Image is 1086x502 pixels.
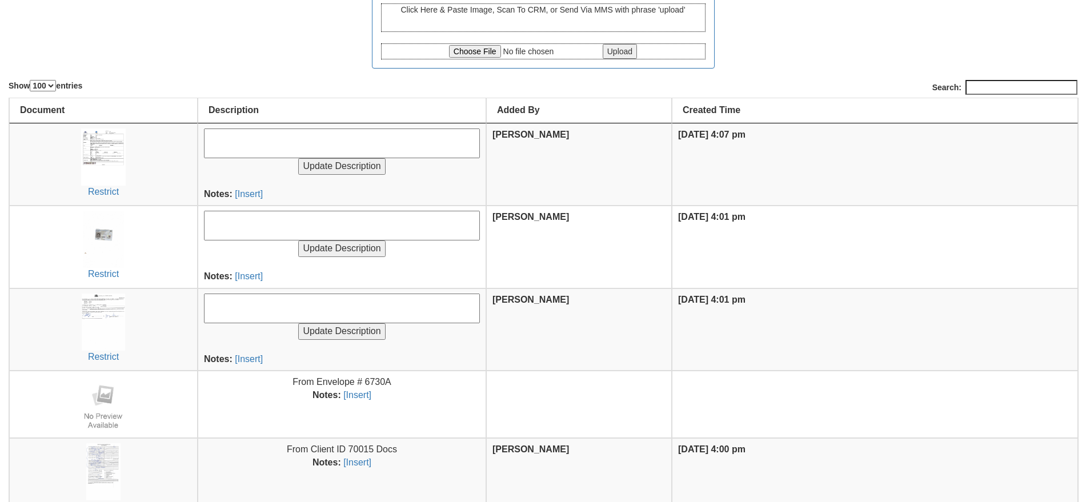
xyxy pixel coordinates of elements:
img: uid(148)-4163b2bc-c756-95f8-e55e-0a197524a265.jpg [81,128,125,186]
b: [DATE] 4:01 pm [678,295,746,304]
center: From Client ID 70015 Docs [204,443,480,469]
input: Update Description [298,240,385,257]
input: Search: [965,80,1077,95]
img: uid(148)-94c98798-8d3a-3b47-e580-decb006cc135.jpg [86,443,121,500]
th: Document [9,98,198,123]
input: Update Description [298,323,385,340]
b: Notes: [312,390,341,400]
img: uid(148)-3bed57f9-928e-60c9-4e9d-d81344983f0d.jpg [83,211,124,268]
th: [PERSON_NAME] [486,288,672,371]
b: [DATE] 4:00 pm [678,444,746,454]
b: Notes: [204,271,233,281]
label: Search: [932,80,1077,95]
a: Restrict [88,269,119,279]
a: [Insert] [343,457,371,467]
b: [DATE] 4:01 pm [678,212,746,222]
img: uid(148)-2d5b6fbe-eb46-c884-38a1-582e3876cede.jpg [82,294,126,351]
a: [Insert] [343,390,371,400]
b: Notes: [204,189,233,199]
b: [DATE] 4:07 pm [678,130,746,139]
a: [Insert] [235,271,263,281]
div: Click Here & Paste Image, Scan To CRM, or Send Via MMS with phrase 'upload' [381,3,706,32]
a: Restrict [88,352,119,362]
b: Notes: [204,354,233,364]
th: [PERSON_NAME] [486,206,672,288]
a: [Insert] [235,189,263,199]
b: Notes: [312,457,341,467]
input: Update Description [298,158,385,175]
th: Created Time [672,98,1078,123]
label: Show entries [9,80,82,91]
input: Upload [603,44,637,59]
img: no-preview.jpeg [75,376,132,433]
th: Added By [486,98,672,123]
th: [PERSON_NAME] [486,123,672,206]
th: Description [198,98,486,123]
center: From Envelope # 6730A [204,376,480,402]
select: Showentries [30,80,56,91]
a: [Insert] [235,354,263,364]
a: Restrict [88,187,119,196]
